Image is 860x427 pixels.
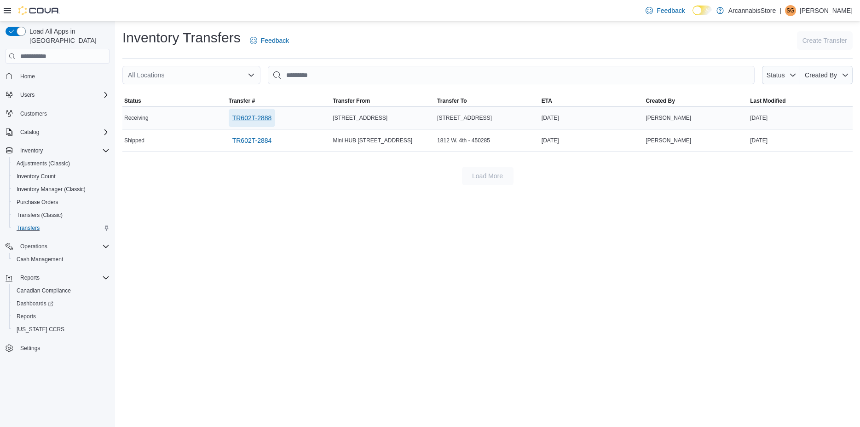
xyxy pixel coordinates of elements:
a: TR602T-2884 [229,131,276,150]
nav: Complex example [6,65,110,379]
button: Adjustments (Classic) [9,157,113,170]
span: Adjustments (Classic) [13,158,110,169]
span: Adjustments (Classic) [17,160,70,167]
span: Created By [646,97,675,105]
div: Sanira Gunasekara [785,5,796,16]
button: Transfer # [227,95,331,106]
p: [PERSON_NAME] [800,5,853,16]
span: Inventory Count [13,171,110,182]
span: Inventory [20,147,43,154]
span: Transfer From [333,97,370,105]
div: [DATE] [540,112,644,123]
button: Transfers (Classic) [9,209,113,222]
button: Created By [644,95,749,106]
button: Customers [2,107,113,120]
button: Last Modified [748,95,853,106]
button: Status [122,95,227,106]
a: Customers [17,108,51,119]
button: Catalog [2,126,113,139]
span: Load All Apps in [GEOGRAPHIC_DATA] [26,27,110,45]
span: [US_STATE] CCRS [17,326,64,333]
p: ArcannabisStore [728,5,776,16]
a: Canadian Compliance [13,285,75,296]
button: Reports [17,272,43,283]
span: Catalog [20,129,39,136]
a: Transfers (Classic) [13,210,66,221]
span: Reports [13,311,110,322]
a: Settings [17,343,44,354]
span: Load More [472,171,503,181]
span: Catalog [17,127,110,138]
button: Load More [462,167,514,185]
button: [US_STATE] CCRS [9,323,113,336]
span: Home [17,70,110,82]
span: Cash Management [17,256,63,263]
button: Inventory [2,144,113,157]
span: Reports [17,313,36,320]
span: Feedback [657,6,685,15]
span: Inventory Count [17,173,56,180]
span: Transfers [17,224,40,232]
button: Home [2,69,113,82]
button: Operations [17,241,51,252]
button: Cash Management [9,253,113,266]
button: Transfer To [435,95,540,106]
span: Settings [17,342,110,354]
span: [PERSON_NAME] [646,137,692,144]
span: Canadian Compliance [17,287,71,294]
span: Inventory Manager (Classic) [13,184,110,195]
button: Inventory [17,145,46,156]
span: [PERSON_NAME] [646,114,692,122]
a: [US_STATE] CCRS [13,324,68,335]
button: Reports [2,271,113,284]
span: Mini HUB [STREET_ADDRESS] [333,137,412,144]
div: [DATE] [748,135,853,146]
a: Purchase Orders [13,197,62,208]
p: | [779,5,781,16]
a: Feedback [642,1,688,20]
button: Catalog [17,127,43,138]
a: Feedback [246,31,293,50]
a: TR602T-2888 [229,109,276,127]
a: Cash Management [13,254,67,265]
span: Inventory Manager (Classic) [17,186,86,193]
span: Purchase Orders [13,197,110,208]
span: Status [124,97,141,105]
button: Open list of options [248,71,255,79]
a: Reports [13,311,40,322]
button: Transfer From [331,95,435,106]
a: Inventory Count [13,171,59,182]
span: Customers [20,110,47,117]
a: Dashboards [13,298,57,309]
span: ETA [542,97,552,105]
button: Inventory Count [9,170,113,183]
span: Create Transfer [802,36,847,45]
button: Transfers [9,222,113,234]
span: Receiving [124,114,149,122]
span: Reports [20,274,40,281]
span: Purchase Orders [17,199,58,206]
span: Dashboards [13,298,110,309]
span: Created By [805,71,837,79]
span: Status [767,71,785,79]
span: Canadian Compliance [13,285,110,296]
a: Transfers [13,222,43,234]
span: Washington CCRS [13,324,110,335]
button: Status [762,66,800,84]
img: Cova [18,6,60,15]
span: Transfers [13,222,110,234]
button: Users [17,89,38,100]
span: Dashboards [17,300,53,307]
span: Transfer To [437,97,467,105]
button: Inventory Manager (Classic) [9,183,113,196]
a: Adjustments (Classic) [13,158,74,169]
button: Created By [800,66,853,84]
a: Inventory Manager (Classic) [13,184,89,195]
span: [STREET_ADDRESS] [437,114,492,122]
span: [STREET_ADDRESS] [333,114,387,122]
input: This is a search bar. After typing your query, hit enter to filter the results lower in the page. [268,66,755,84]
button: Settings [2,341,113,355]
span: Transfers (Classic) [17,211,63,219]
span: Inventory [17,145,110,156]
